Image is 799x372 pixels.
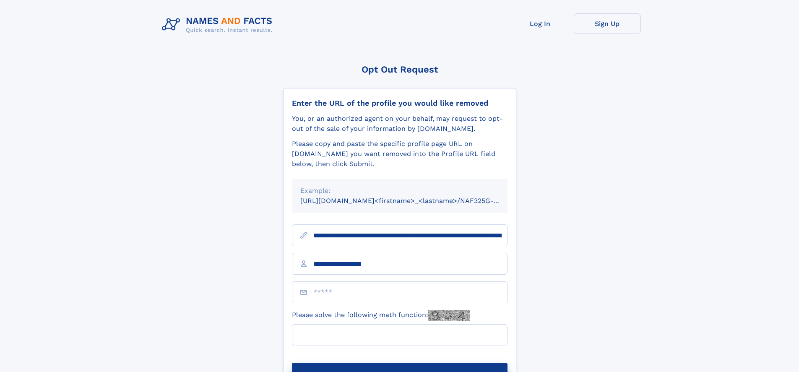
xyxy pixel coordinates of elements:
[507,13,574,34] a: Log In
[574,13,641,34] a: Sign Up
[292,99,508,108] div: Enter the URL of the profile you would like removed
[300,197,523,205] small: [URL][DOMAIN_NAME]<firstname>_<lastname>/NAF325G-xxxxxxxx
[159,13,279,36] img: Logo Names and Facts
[292,139,508,169] div: Please copy and paste the specific profile page URL on [DOMAIN_NAME] you want removed into the Pr...
[283,64,516,75] div: Opt Out Request
[292,114,508,134] div: You, or an authorized agent on your behalf, may request to opt-out of the sale of your informatio...
[300,186,499,196] div: Example:
[292,310,470,321] label: Please solve the following math function:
